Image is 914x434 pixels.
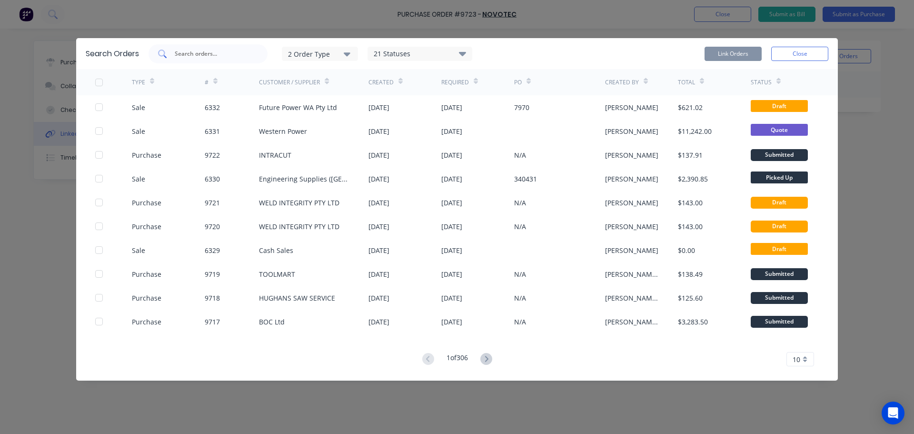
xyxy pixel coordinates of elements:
[678,245,695,255] div: $0.00
[132,150,161,160] div: Purchase
[368,150,389,160] div: [DATE]
[514,174,537,184] div: 340431
[514,102,529,112] div: 7970
[605,78,639,87] div: Created By
[441,293,462,303] div: [DATE]
[368,269,389,279] div: [DATE]
[678,174,708,184] div: $2,390.85
[132,174,145,184] div: Sale
[259,150,291,160] div: INTRACUT
[678,269,703,279] div: $138.49
[132,222,161,232] div: Purchase
[259,198,339,208] div: WELD INTEGRITY PTY LTD
[368,293,389,303] div: [DATE]
[678,78,695,87] div: Total
[751,197,808,209] div: Draft
[447,353,468,366] div: 1 of 306
[368,317,389,327] div: [DATE]
[605,245,658,255] div: [PERSON_NAME]
[771,47,828,61] button: Close
[205,317,220,327] div: 9717
[751,268,808,280] div: Submitted
[441,102,462,112] div: [DATE]
[514,293,526,303] div: N/A
[368,78,394,87] div: Created
[605,174,658,184] div: [PERSON_NAME]
[259,174,349,184] div: Engineering Supplies ([GEOGRAPHIC_DATA]) Pty Ltd
[259,102,337,112] div: Future Power WA Pty Ltd
[132,245,145,255] div: Sale
[205,222,220,232] div: 9720
[205,102,220,112] div: 6332
[751,100,808,112] span: Draft
[441,222,462,232] div: [DATE]
[132,78,145,87] div: TYPE
[751,316,808,328] div: Submitted
[132,102,145,112] div: Sale
[705,47,762,61] button: Link Orders
[605,317,659,327] div: [PERSON_NAME] (Purchasing)
[205,293,220,303] div: 9718
[605,222,658,232] div: [PERSON_NAME]
[751,221,808,232] div: Draft
[605,102,658,112] div: [PERSON_NAME]
[368,102,389,112] div: [DATE]
[259,269,295,279] div: TOOLMART
[882,402,904,424] div: Open Intercom Messenger
[368,126,389,136] div: [DATE]
[205,245,220,255] div: 6329
[282,47,358,61] button: 2 Order Type
[86,48,139,60] div: Search Orders
[368,245,389,255] div: [DATE]
[132,269,161,279] div: Purchase
[205,126,220,136] div: 6331
[259,126,307,136] div: Western Power
[751,243,808,255] span: Draft
[605,269,659,279] div: [PERSON_NAME] (Purchasing)
[605,198,658,208] div: [PERSON_NAME]
[441,78,469,87] div: Required
[441,150,462,160] div: [DATE]
[368,198,389,208] div: [DATE]
[514,269,526,279] div: N/A
[514,78,522,87] div: PO
[441,317,462,327] div: [DATE]
[751,78,772,87] div: Status
[793,354,800,364] span: 10
[605,150,658,160] div: [PERSON_NAME]
[678,126,712,136] div: $11,242.00
[441,245,462,255] div: [DATE]
[678,317,708,327] div: $3,283.50
[514,198,526,208] div: N/A
[132,198,161,208] div: Purchase
[132,317,161,327] div: Purchase
[514,222,526,232] div: N/A
[259,78,320,87] div: Customer / Supplier
[751,149,808,161] div: Submitted
[132,293,161,303] div: Purchase
[205,269,220,279] div: 9719
[678,198,703,208] div: $143.00
[259,293,335,303] div: HUGHANS SAW SERVICE
[132,126,145,136] div: Sale
[678,222,703,232] div: $143.00
[259,222,339,232] div: WELD INTEGRITY PTY LTD
[751,124,808,136] span: Quote
[441,198,462,208] div: [DATE]
[441,269,462,279] div: [DATE]
[288,49,352,59] div: 2 Order Type
[678,293,703,303] div: $125.60
[514,150,526,160] div: N/A
[368,222,389,232] div: [DATE]
[368,174,389,184] div: [DATE]
[205,78,209,87] div: #
[368,49,472,59] div: 21 Statuses
[205,198,220,208] div: 9721
[259,317,285,327] div: BOC Ltd
[514,317,526,327] div: N/A
[678,150,703,160] div: $137.91
[174,49,253,59] input: Search orders...
[441,174,462,184] div: [DATE]
[751,292,808,304] div: Submitted
[205,174,220,184] div: 6330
